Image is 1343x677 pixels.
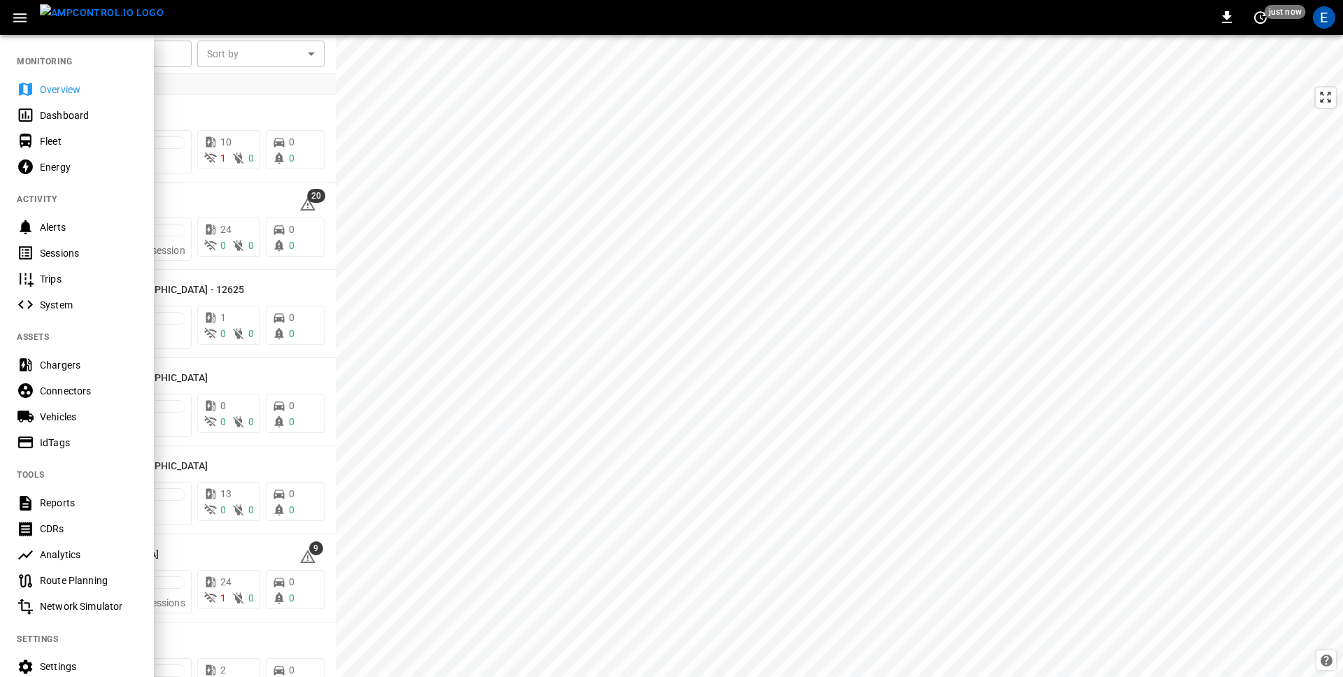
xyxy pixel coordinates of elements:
span: just now [1265,5,1306,19]
div: Chargers [40,358,137,372]
div: Dashboard [40,108,137,122]
div: Analytics [40,548,137,562]
div: Vehicles [40,410,137,424]
div: Fleet [40,134,137,148]
img: ampcontrol.io logo [40,4,164,22]
div: Trips [40,272,137,286]
div: Energy [40,160,137,174]
div: Sessions [40,246,137,260]
div: Network Simulator [40,599,137,613]
div: Settings [40,660,137,674]
div: Route Planning [40,573,137,587]
button: set refresh interval [1249,6,1272,29]
div: profile-icon [1313,6,1335,29]
div: Alerts [40,220,137,234]
div: IdTags [40,436,137,450]
div: System [40,298,137,312]
div: Overview [40,83,137,97]
div: Reports [40,496,137,510]
div: CDRs [40,522,137,536]
div: Connectors [40,384,137,398]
